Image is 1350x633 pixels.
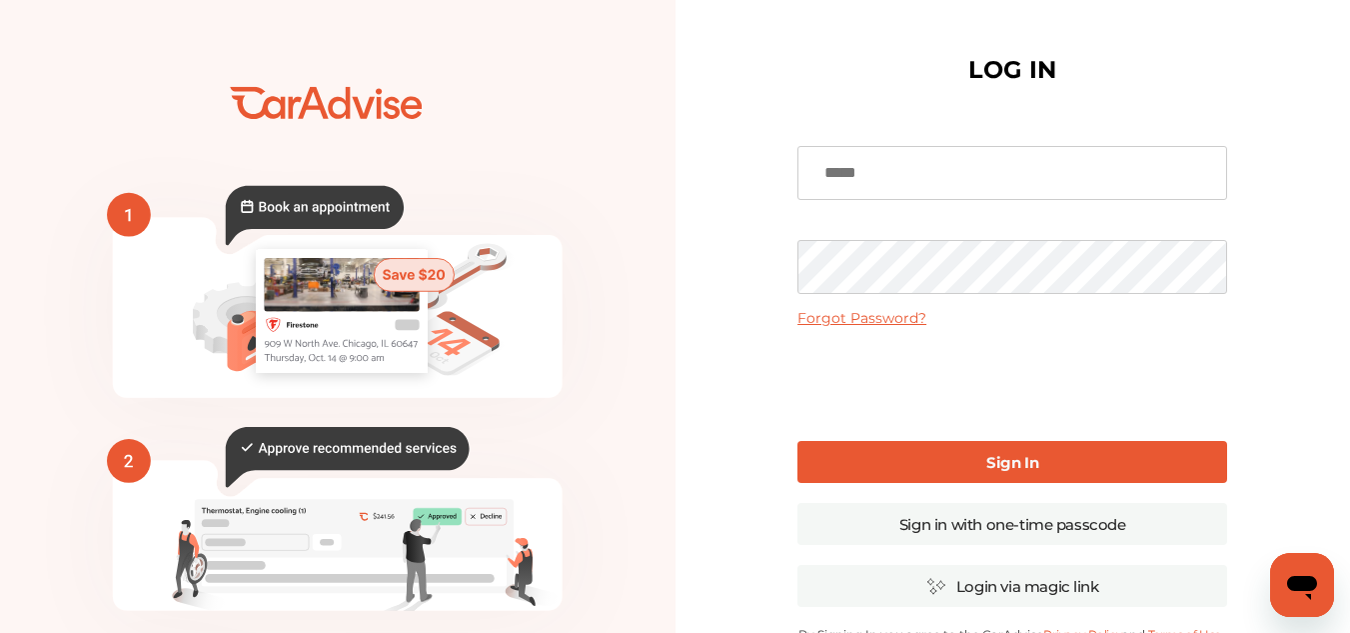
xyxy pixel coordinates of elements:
[968,60,1056,80] h1: LOG IN
[797,565,1227,607] a: Login via magic link
[797,441,1227,483] a: Sign In
[1270,553,1334,617] iframe: Button to launch messaging window
[860,343,1164,421] iframe: reCAPTCHA
[797,309,926,327] a: Forgot Password?
[926,577,946,596] img: magic_icon.32c66aac.svg
[797,503,1227,545] a: Sign in with one-time passcode
[986,453,1038,472] b: Sign In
